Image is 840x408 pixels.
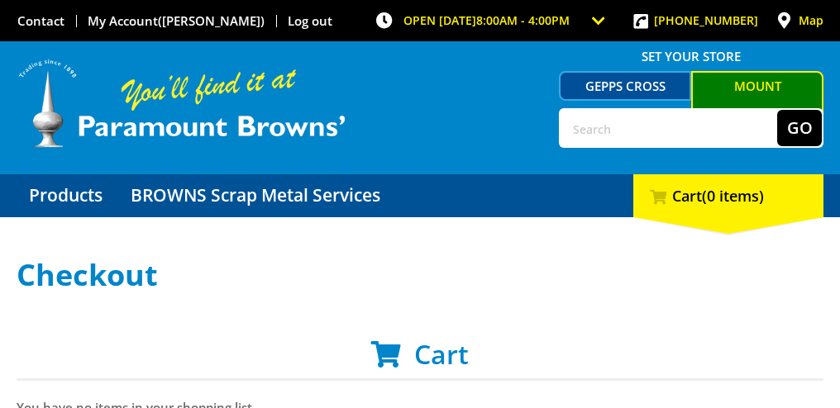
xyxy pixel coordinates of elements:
[633,174,823,217] div: Cart
[777,110,822,146] button: Go
[476,12,570,28] span: 8:00am - 4:00pm
[559,71,691,101] a: Gepps Cross
[559,43,823,69] span: Set your store
[158,12,265,29] span: ([PERSON_NAME])
[561,110,777,146] input: Search
[403,12,570,28] span: OPEN [DATE]
[118,174,393,217] a: Go to the BROWNS Scrap Metal Services page
[414,336,469,372] span: Cart
[17,12,64,29] a: Go to the Contact page
[691,71,823,127] a: Mount [PERSON_NAME]
[288,12,332,29] a: Log out
[17,174,115,217] a: Go to the Products page
[702,186,764,206] span: (0 items)
[17,259,823,292] h1: Checkout
[88,12,265,29] a: Go to the My Account page
[17,58,347,149] img: Paramount Browns'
